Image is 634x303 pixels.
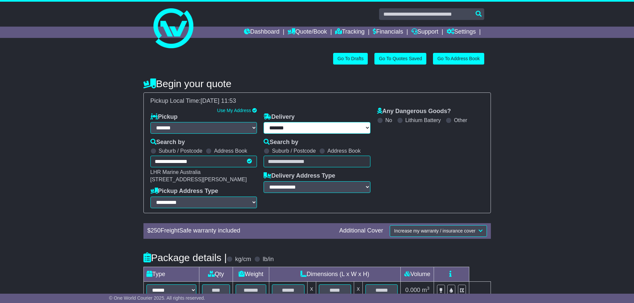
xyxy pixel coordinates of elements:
[244,27,280,38] a: Dashboard
[354,281,363,299] td: x
[217,108,251,113] a: Use My Address
[411,27,438,38] a: Support
[150,113,178,121] label: Pickup
[333,53,368,65] a: Go To Drafts
[263,256,274,263] label: lb/in
[385,117,392,123] label: No
[307,281,316,299] td: x
[269,267,401,281] td: Dimensions (L x W x H)
[143,78,491,89] h4: Begin your quote
[390,225,487,237] button: Increase my warranty / insurance cover
[143,252,227,263] h4: Package details |
[264,113,295,121] label: Delivery
[374,53,426,65] a: Go To Quotes Saved
[373,27,403,38] a: Financials
[235,256,251,263] label: kg/cm
[264,172,335,180] label: Delivery Address Type
[377,108,451,115] label: Any Dangerous Goods?
[144,227,336,234] div: $ FreightSafe warranty included
[401,267,434,281] td: Volume
[143,267,199,281] td: Type
[159,148,203,154] label: Suburb / Postcode
[199,267,233,281] td: Qty
[454,117,467,123] label: Other
[264,139,298,146] label: Search by
[394,228,475,233] span: Increase my warranty / insurance cover
[447,27,476,38] a: Settings
[288,27,327,38] a: Quote/Book
[405,287,420,293] span: 0.000
[335,27,364,38] a: Tracking
[327,148,361,154] label: Address Book
[150,177,247,182] span: [STREET_ADDRESS][PERSON_NAME]
[422,287,430,293] span: m
[427,286,430,291] sup: 3
[233,267,269,281] td: Weight
[150,139,185,146] label: Search by
[109,295,205,301] span: © One World Courier 2025. All rights reserved.
[201,97,236,104] span: [DATE] 11:53
[433,53,484,65] a: Go To Address Book
[272,148,316,154] label: Suburb / Postcode
[336,227,386,234] div: Additional Cover
[214,148,247,154] label: Address Book
[405,117,441,123] label: Lithium Battery
[150,169,201,175] span: LHR Marine Australia
[150,188,218,195] label: Pickup Address Type
[147,97,487,105] div: Pickup Local Time:
[151,227,161,234] span: 250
